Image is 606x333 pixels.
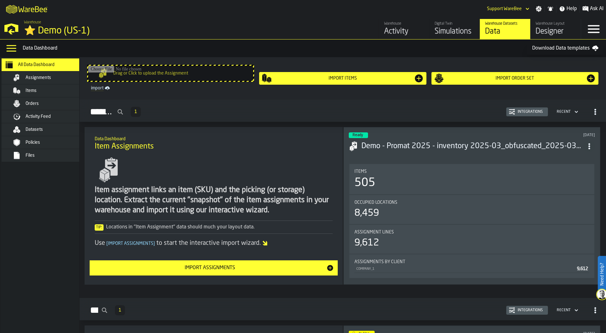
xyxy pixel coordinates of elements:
[480,19,530,39] a: link-to-/wh/i/103622fe-4b04-4da1-b95f-2619b9c959cc/data
[435,21,475,26] div: Digital Twin
[384,27,424,37] div: Activity
[2,58,90,71] li: menu All Data Dashboard
[95,185,333,215] div: Item assignment links an item (SKU) and the picking (or storage) location. Extract the current "s...
[527,42,603,55] a: Download Data templates
[26,153,35,158] span: Files
[444,76,586,81] div: Import Order Set
[26,127,43,132] span: Datasets
[556,5,579,13] label: button-toggle-Help
[354,208,379,219] div: 8,459
[361,141,584,151] h3: Demo - Promat 2025 - inventory 2025-03_obfuscated_2025-03-15-1148.csv
[349,225,594,254] div: stat-Assignment lines
[482,133,595,137] div: Updated: 15/03/2025, 14:16:13 Created: 15/03/2025, 14:16:06
[533,6,544,12] label: button-toggle-Settings
[24,20,41,25] span: Warehouse
[26,88,37,93] span: Items
[590,5,603,13] span: Ask AI
[2,84,90,97] li: menu Items
[95,142,154,152] span: Item Assignments
[354,259,405,264] span: Assignments by Client
[580,5,606,13] label: button-toggle-Ask AI
[435,27,475,37] div: Simulations
[354,200,589,205] div: Title
[2,123,90,136] li: menu Datasets
[354,230,589,235] div: Title
[95,135,333,142] h2: Sub Title
[598,257,605,292] label: Need Help?
[484,5,531,13] div: DropdownMenuValue-Support WareBee
[354,264,589,273] div: StatList-item-COMPANY_1
[506,107,548,116] button: button-Integrations
[3,42,20,55] label: button-toggle-Data Menu
[545,6,556,12] label: button-toggle-Notifications
[349,164,594,194] div: stat-Items
[93,264,326,272] div: Import Assignments
[80,298,606,320] h2: button-Items
[349,163,595,279] section: card-AssignmentDashboardCard
[90,132,338,155] div: title-Item Assignments
[429,19,480,39] a: link-to-/wh/i/103622fe-4b04-4da1-b95f-2619b9c959cc/simulations
[536,21,576,26] div: Warehouse Layout
[379,19,429,39] a: link-to-/wh/i/103622fe-4b04-4da1-b95f-2619b9c959cc/feed/
[557,110,571,114] div: DropdownMenuValue-4
[26,140,40,145] span: Policies
[349,195,594,224] div: stat-Occupied Locations
[354,169,589,174] div: Title
[85,127,343,285] div: ItemListCard-
[88,84,253,92] a: link-to-/wh/i/103622fe-4b04-4da1-b95f-2619b9c959cc/import/assignment/
[506,306,548,315] button: button-Integrations
[485,27,525,37] div: Data
[2,97,90,110] li: menu Orders
[90,260,338,275] button: button-Import Assignments
[384,21,424,26] div: Warehouse
[356,267,574,271] div: COMPANY_1
[349,132,368,138] div: status-3 2
[95,223,333,231] div: Locations in "Item Assignment" data should much your layout data.
[567,5,577,13] span: Help
[487,6,522,11] div: DropdownMenuValue-Support WareBee
[354,259,589,264] div: Title
[554,108,579,116] div: DropdownMenuValue-4
[354,230,394,235] span: Assignment lines
[23,45,527,52] div: Data Dashboard
[530,19,581,39] a: link-to-/wh/i/103622fe-4b04-4da1-b95f-2619b9c959cc/designer
[134,110,137,114] span: 1
[2,136,90,149] li: menu Policies
[119,308,121,312] span: 1
[24,25,194,37] div: ⭐ Demo (US-1)
[485,21,525,26] div: Warehouse Datasets
[95,224,104,231] span: Tip:
[153,241,155,246] span: ]
[112,305,128,315] div: ButtonLoadMore-Load More-Prev-First-Last
[515,308,545,312] div: Integrations
[354,237,379,249] div: 9,612
[95,239,333,248] div: Use to start the interactive import wizard.
[2,149,90,162] li: menu Files
[515,110,545,114] div: Integrations
[105,241,156,246] span: Import Assignments
[349,254,594,278] div: stat-Assignments by Client
[354,177,375,189] div: 505
[343,127,600,285] div: ItemListCard-DashboardItemContainer
[2,110,90,123] li: menu Activity Feed
[353,133,363,137] span: Ready
[554,306,579,314] div: DropdownMenuValue-4
[581,19,606,39] label: button-toggle-Menu
[106,241,108,246] span: [
[557,308,571,312] div: DropdownMenuValue-4
[431,72,598,85] button: button-Import Order Set
[26,101,39,106] span: Orders
[354,200,397,205] span: Occupied Locations
[88,66,253,81] input: Drag or Click to upload the Assignment
[26,75,51,80] span: Assignments
[80,100,606,122] h2: button-Assignments
[272,76,413,81] div: Import Items
[26,114,51,119] span: Activity Feed
[259,72,426,85] button: button-Import Items
[577,267,588,271] span: 9,612
[354,169,367,174] span: Items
